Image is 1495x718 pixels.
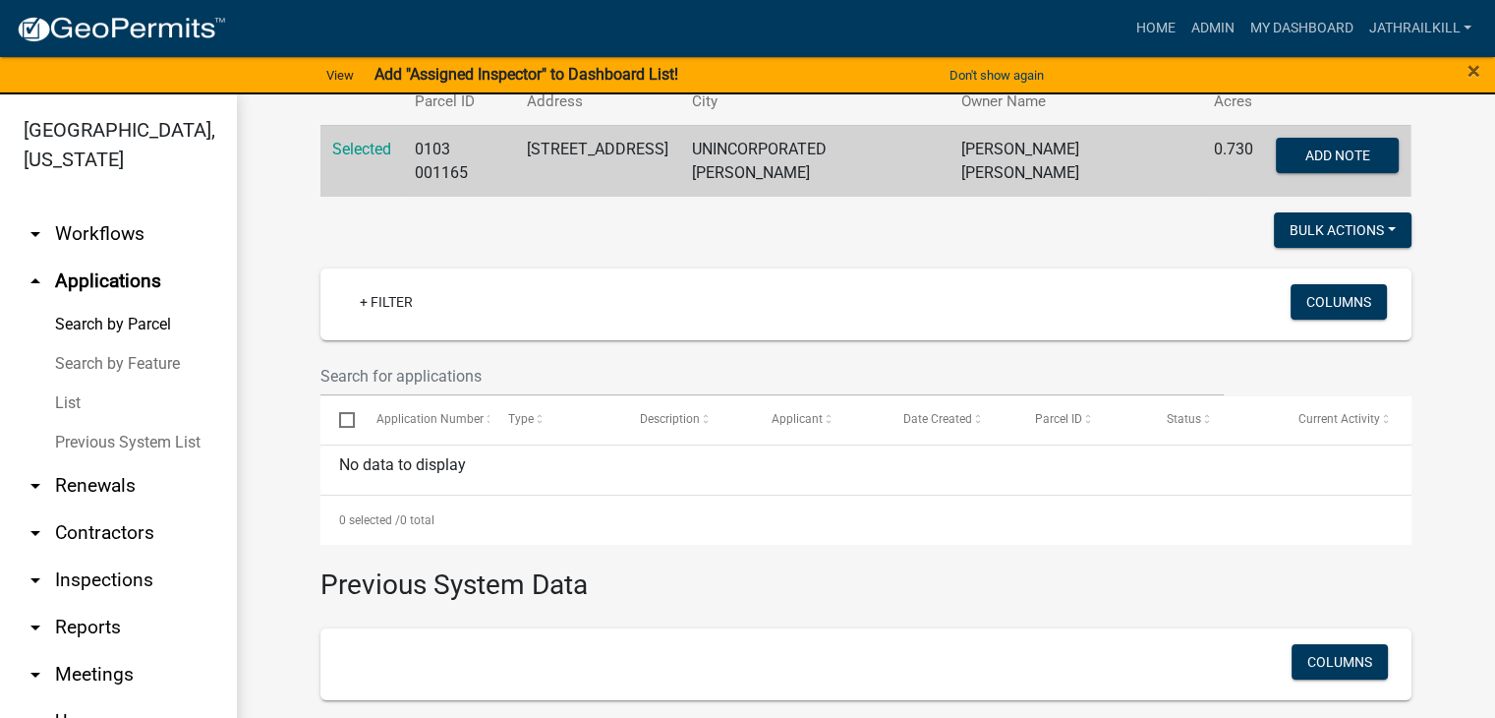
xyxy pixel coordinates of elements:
span: Description [640,412,700,426]
td: [STREET_ADDRESS] [515,125,680,197]
span: 0 selected / [339,513,400,527]
datatable-header-cell: Type [489,396,621,444]
datatable-header-cell: Parcel ID [1016,396,1148,444]
i: arrow_drop_down [24,663,47,687]
datatable-header-cell: Applicant [753,396,885,444]
datatable-header-cell: Date Created [885,396,1016,444]
button: Close [1467,59,1480,83]
button: Bulk Actions [1274,212,1411,248]
a: View [318,59,362,91]
div: 0 total [320,496,1411,545]
button: Add Note [1276,138,1399,173]
datatable-header-cell: Description [621,396,753,444]
span: Current Activity [1298,412,1380,426]
th: Owner Name [949,79,1202,125]
i: arrow_drop_down [24,616,47,639]
td: 0103 001165 [403,125,515,197]
span: × [1467,57,1480,85]
th: Address [515,79,680,125]
span: Add Note [1305,147,1370,162]
th: Parcel ID [403,79,515,125]
a: Admin [1182,10,1241,47]
div: No data to display [320,446,1411,495]
td: UNINCORPORATED [PERSON_NAME] [680,125,949,197]
a: + Filter [344,284,429,320]
a: Selected [332,140,391,158]
th: Acres [1201,79,1264,125]
span: Parcel ID [1035,412,1082,426]
i: arrow_drop_down [24,521,47,545]
h3: Previous System Data [320,545,1411,606]
a: Home [1127,10,1182,47]
datatable-header-cell: Application Number [358,396,489,444]
i: arrow_drop_up [24,269,47,293]
i: arrow_drop_down [24,222,47,246]
button: Columns [1291,284,1387,320]
span: Type [508,412,534,426]
datatable-header-cell: Status [1148,396,1280,444]
td: [PERSON_NAME] [PERSON_NAME] [949,125,1202,197]
span: Status [1167,412,1201,426]
input: Search for applications [320,356,1225,396]
span: Application Number [376,412,484,426]
th: City [680,79,949,125]
datatable-header-cell: Current Activity [1280,396,1411,444]
button: Columns [1292,644,1388,680]
a: My Dashboard [1241,10,1360,47]
strong: Add "Assigned Inspector" to Dashboard List! [374,65,677,84]
i: arrow_drop_down [24,568,47,592]
a: Jathrailkill [1360,10,1479,47]
i: arrow_drop_down [24,474,47,498]
datatable-header-cell: Select [320,396,358,444]
span: Date Created [903,412,972,426]
button: Don't show again [942,59,1052,91]
span: Applicant [772,412,823,426]
td: 0.730 [1201,125,1264,197]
